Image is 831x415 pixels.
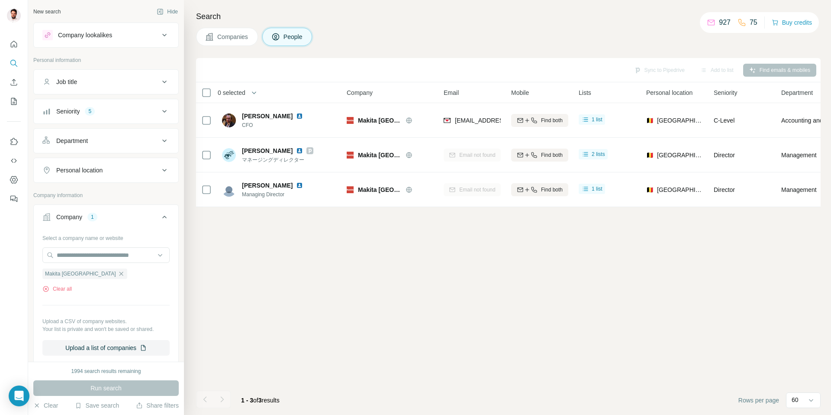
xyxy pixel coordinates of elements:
[646,185,654,194] span: 🇧🇪
[296,113,303,120] img: LinkedIn logo
[33,8,61,16] div: New search
[444,116,451,125] img: provider findymail logo
[241,397,253,404] span: 1 - 3
[42,318,170,325] p: Upload a CSV of company websites.
[242,156,313,164] span: マネージングディレクター
[296,147,303,154] img: LinkedIn logo
[33,401,58,410] button: Clear
[34,130,178,151] button: Department
[296,182,303,189] img: LinkedIn logo
[87,213,97,221] div: 1
[42,325,170,333] p: Your list is private and won't be saved or shared.
[719,17,731,28] p: 927
[217,32,249,41] span: Companies
[511,88,529,97] span: Mobile
[253,397,258,404] span: of
[42,231,170,242] div: Select a company name or website
[242,191,306,198] span: Managing Director
[772,16,812,29] button: Buy credits
[258,397,262,404] span: 3
[58,31,112,39] div: Company lookalikes
[592,150,605,158] span: 2 lists
[657,151,703,159] span: [GEOGRAPHIC_DATA]
[541,186,563,194] span: Find both
[7,36,21,52] button: Quick start
[7,75,21,90] button: Enrich CSV
[85,107,95,115] div: 5
[34,160,178,181] button: Personal location
[196,10,821,23] h4: Search
[283,32,303,41] span: People
[33,191,179,199] p: Company information
[7,9,21,23] img: Avatar
[444,88,459,97] span: Email
[511,183,568,196] button: Find both
[34,71,178,92] button: Job title
[455,117,557,124] span: [EMAIL_ADDRESS][DOMAIN_NAME]
[218,88,245,97] span: 0 selected
[34,101,178,122] button: Seniority5
[33,56,179,64] p: Personal information
[222,113,236,127] img: Avatar
[511,114,568,127] button: Find both
[151,5,184,18] button: Hide
[242,112,293,120] span: [PERSON_NAME]
[242,121,306,129] span: CFO
[792,396,799,404] p: 60
[358,116,401,125] span: Makita [GEOGRAPHIC_DATA]
[7,94,21,109] button: My lists
[714,88,737,97] span: Seniority
[242,181,293,190] span: [PERSON_NAME]
[34,207,178,231] button: Company1
[9,386,29,406] div: Open Intercom Messenger
[646,151,654,159] span: 🇧🇪
[781,151,817,159] span: Management
[34,25,178,45] button: Company lookalikes
[541,151,563,159] span: Find both
[358,151,401,159] span: Makita [GEOGRAPHIC_DATA]
[738,396,779,405] span: Rows per page
[511,149,568,162] button: Find both
[242,146,293,155] span: [PERSON_NAME]
[347,186,354,193] img: Logo of Makita Belgium
[347,88,373,97] span: Company
[45,270,116,278] span: Makita [GEOGRAPHIC_DATA]
[7,191,21,207] button: Feedback
[714,117,734,124] span: C-Level
[56,166,103,175] div: Personal location
[592,116,602,123] span: 1 list
[71,367,141,375] div: 1994 search results remaining
[347,117,354,124] img: Logo of Makita Belgium
[136,401,179,410] button: Share filters
[781,88,813,97] span: Department
[241,397,280,404] span: results
[781,185,817,194] span: Management
[7,134,21,149] button: Use Surfe on LinkedIn
[592,185,602,193] span: 1 list
[56,213,82,221] div: Company
[358,185,401,194] span: Makita [GEOGRAPHIC_DATA]
[646,88,692,97] span: Personal location
[714,152,735,159] span: Director
[7,55,21,71] button: Search
[7,153,21,169] button: Use Surfe API
[657,185,703,194] span: [GEOGRAPHIC_DATA]
[541,117,563,124] span: Find both
[75,401,119,410] button: Save search
[657,116,703,125] span: [GEOGRAPHIC_DATA]
[347,152,354,159] img: Logo of Makita Belgium
[579,88,591,97] span: Lists
[42,340,170,356] button: Upload a list of companies
[56,107,80,116] div: Seniority
[56,78,77,86] div: Job title
[646,116,654,125] span: 🇧🇪
[222,148,236,162] img: Avatar
[714,186,735,193] span: Director
[750,17,757,28] p: 75
[222,183,236,197] img: Avatar
[42,285,72,293] button: Clear all
[7,172,21,188] button: Dashboard
[56,136,88,145] div: Department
